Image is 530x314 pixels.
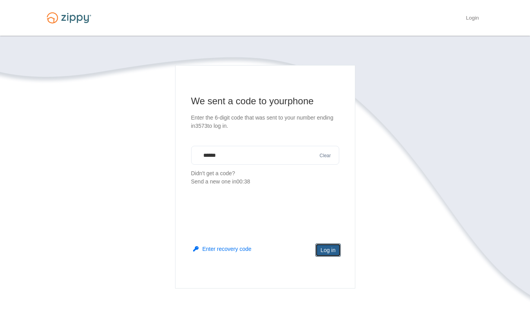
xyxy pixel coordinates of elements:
[42,9,96,27] img: Logo
[466,15,479,23] a: Login
[191,169,339,186] p: Didn't get a code?
[193,245,251,253] button: Enter recovery code
[315,243,340,257] button: Log in
[191,95,339,107] h1: We sent a code to your phone
[317,152,333,160] button: Clear
[191,114,339,130] p: Enter the 6-digit code that was sent to your number ending in 3573 to log in.
[191,178,339,186] div: Send a new one in 00:38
